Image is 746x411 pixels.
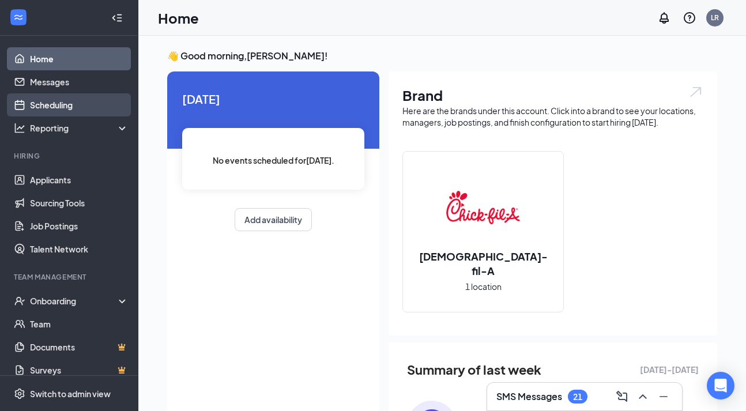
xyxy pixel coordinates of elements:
span: 1 location [465,280,502,293]
svg: Minimize [657,390,670,404]
svg: Collapse [111,12,123,24]
div: Switch to admin view [30,388,111,399]
img: Chick-fil-A [446,171,520,244]
a: Scheduling [30,93,129,116]
svg: ChevronUp [636,390,650,404]
button: Minimize [654,387,673,406]
svg: ComposeMessage [615,390,629,404]
a: Home [30,47,129,70]
a: SurveysCrown [30,359,129,382]
svg: Analysis [14,122,25,134]
h3: SMS Messages [496,390,562,403]
a: Sourcing Tools [30,191,129,214]
a: Job Postings [30,214,129,237]
h1: Brand [402,85,703,105]
button: ComposeMessage [613,387,631,406]
img: open.6027fd2a22e1237b5b06.svg [688,85,703,99]
svg: QuestionInfo [683,11,696,25]
a: DocumentsCrown [30,335,129,359]
div: Open Intercom Messenger [707,372,734,399]
span: Summary of last week [407,360,541,380]
a: Talent Network [30,237,129,261]
a: Applicants [30,168,129,191]
svg: Settings [14,388,25,399]
span: [DATE] - [DATE] [640,363,699,376]
span: [DATE] [182,90,364,108]
div: LR [711,13,719,22]
svg: UserCheck [14,295,25,307]
button: ChevronUp [634,387,652,406]
button: Add availability [235,208,312,231]
div: 21 [573,392,582,402]
svg: Notifications [657,11,671,25]
h3: 👋 Good morning, [PERSON_NAME] ! [167,50,717,62]
div: Onboarding [30,295,119,307]
div: Hiring [14,151,126,161]
svg: WorkstreamLogo [13,12,24,23]
h2: [DEMOGRAPHIC_DATA]-fil-A [403,249,563,278]
h1: Home [158,8,199,28]
span: No events scheduled for [DATE] . [213,154,334,167]
div: Reporting [30,122,129,134]
div: Team Management [14,272,126,282]
a: Messages [30,70,129,93]
a: Team [30,312,129,335]
div: Here are the brands under this account. Click into a brand to see your locations, managers, job p... [402,105,703,128]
